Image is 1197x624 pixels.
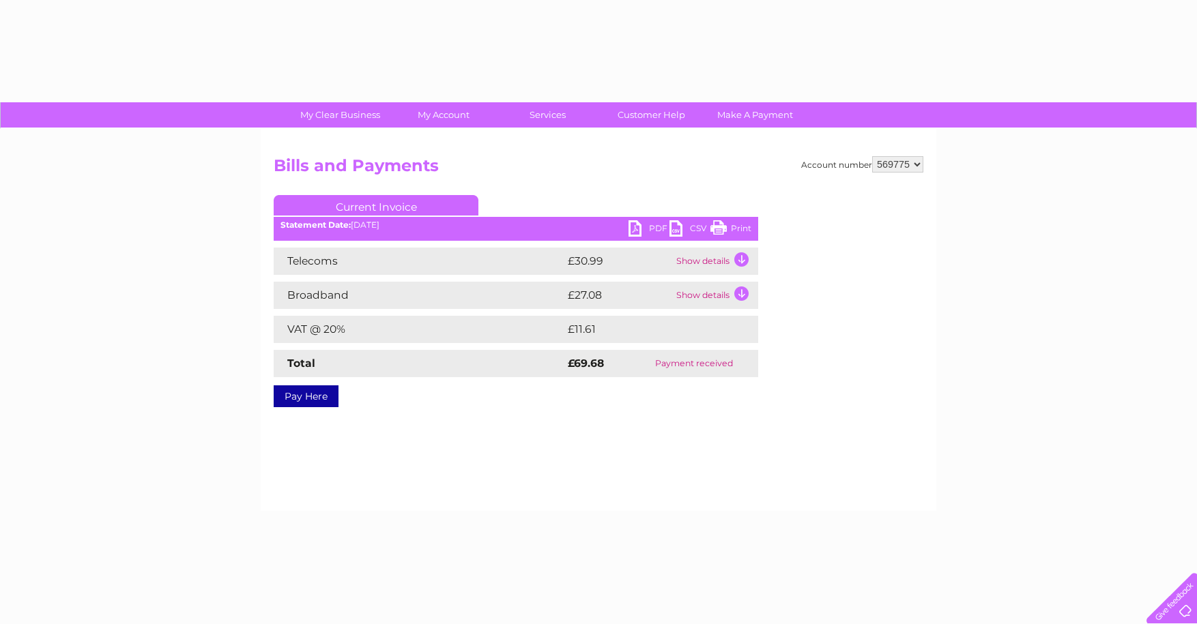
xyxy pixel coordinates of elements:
div: [DATE] [274,220,758,230]
a: Customer Help [595,102,708,128]
a: CSV [669,220,710,240]
strong: £69.68 [568,357,604,370]
a: Pay Here [274,385,338,407]
h2: Bills and Payments [274,156,923,182]
td: VAT @ 20% [274,316,564,343]
td: Show details [673,248,758,275]
a: PDF [629,220,669,240]
div: Account number [801,156,923,173]
a: Services [491,102,604,128]
a: My Clear Business [284,102,396,128]
b: Statement Date: [280,220,351,230]
td: Broadband [274,282,564,309]
a: Print [710,220,751,240]
a: Current Invoice [274,195,478,216]
a: My Account [388,102,500,128]
td: Telecoms [274,248,564,275]
strong: Total [287,357,315,370]
td: £11.61 [564,316,726,343]
td: Payment received [630,350,758,377]
td: £27.08 [564,282,673,309]
td: Show details [673,282,758,309]
a: Make A Payment [699,102,811,128]
td: £30.99 [564,248,673,275]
